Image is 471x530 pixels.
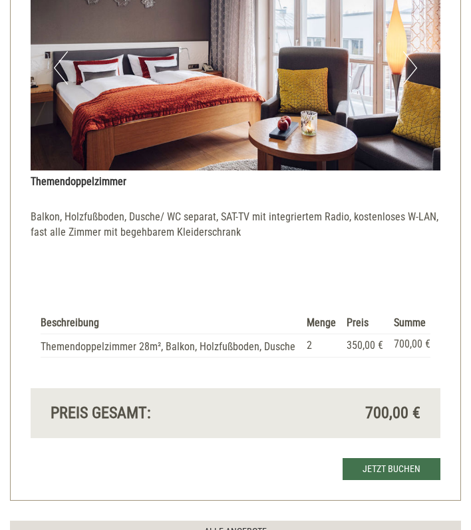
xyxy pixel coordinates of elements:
p: Balkon, Holzfußboden, Dusche/ WC separat, SAT-TV mit integriertem Radio, kostenloses W-LAN, fast ... [31,210,440,256]
th: Preis [341,313,389,334]
td: Themendoppelzimmer 28m², Balkon, Holzfußboden, Dusche [41,334,301,358]
th: Menge [301,313,341,334]
div: Preis gesamt: [41,401,235,424]
td: 700,00 € [389,334,430,358]
a: Jetzt buchen [343,458,440,480]
th: Summe [389,313,430,334]
span: 350,00 € [347,339,383,352]
div: Themendoppelzimmer [31,170,440,190]
button: Previous [54,51,68,85]
td: 2 [301,334,341,358]
button: Next [403,51,417,85]
span: 700,00 € [365,401,420,424]
th: Beschreibung [41,313,301,334]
